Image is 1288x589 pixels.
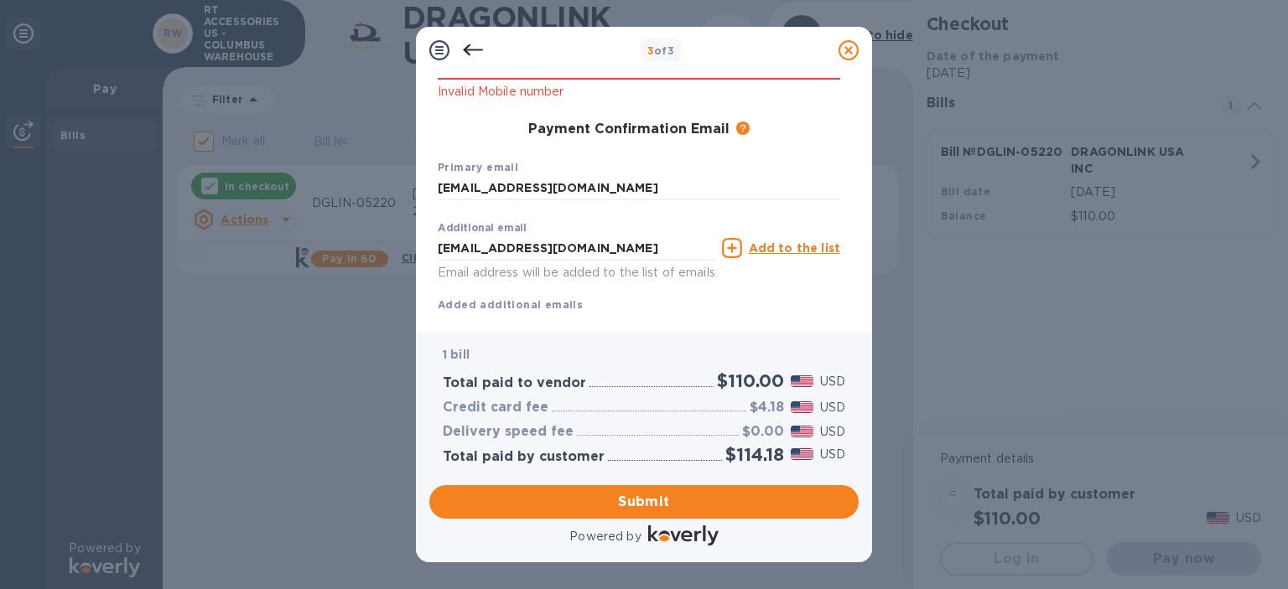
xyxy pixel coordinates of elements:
p: Email address will be added to the list of emails [438,263,715,282]
img: USD [791,401,813,413]
p: USD [820,373,845,390]
img: Logo [648,525,719,545]
h3: Payment Confirmation Email [528,121,730,137]
p: USD [820,446,845,463]
img: USD [791,375,813,387]
u: Add to the list [749,241,840,255]
h2: $114.18 [725,444,784,465]
p: USD [820,399,845,416]
b: Added additional emails [438,298,583,311]
h3: Total paid to vendor [443,375,586,391]
b: Primary email [438,161,518,173]
h3: Total paid by customer [443,449,605,465]
h3: $4.18 [750,400,784,416]
input: Enter your primary name [438,176,840,201]
img: USD [791,426,813,437]
h3: Credit card fee [443,400,548,416]
button: Submit [429,485,859,519]
label: Additional email [438,224,527,234]
h3: Delivery speed fee [443,424,574,440]
h2: $110.00 [717,370,784,391]
span: 3 [647,44,654,57]
span: Submit [443,492,845,512]
img: USD [791,448,813,460]
b: 1 bill [443,348,470,361]
p: Powered by [569,528,641,545]
input: Enter additional email [438,235,715,261]
p: USD [820,423,845,441]
h3: $0.00 [742,424,784,440]
p: Invalid Mobile number [438,82,840,101]
b: of 3 [647,44,675,57]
